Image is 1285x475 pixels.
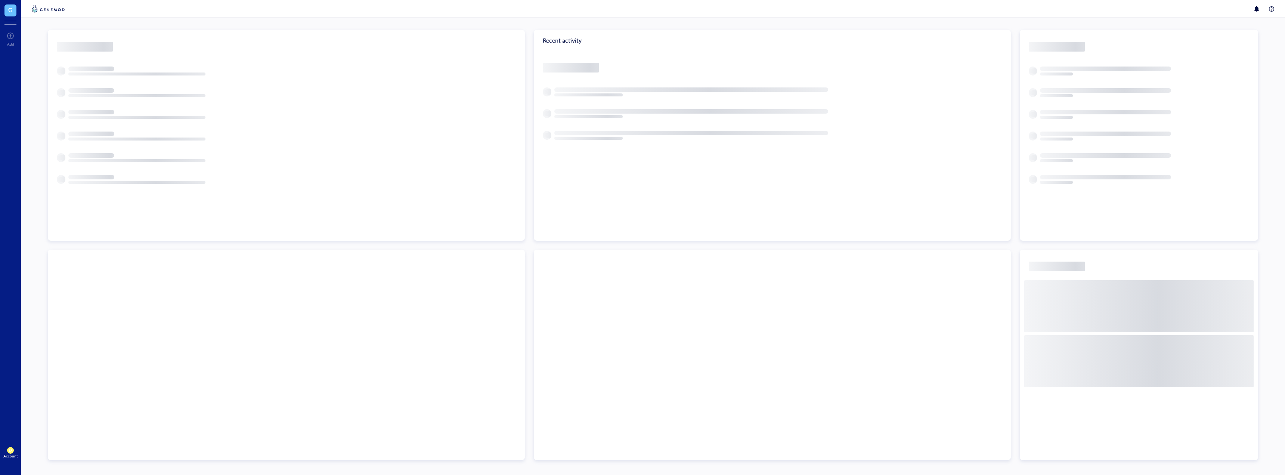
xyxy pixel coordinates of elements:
[8,5,13,14] span: G
[3,454,18,458] div: Account
[9,448,12,453] span: LR
[534,30,1011,51] div: Recent activity
[30,4,66,13] img: genemod-logo
[7,42,14,46] div: Add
